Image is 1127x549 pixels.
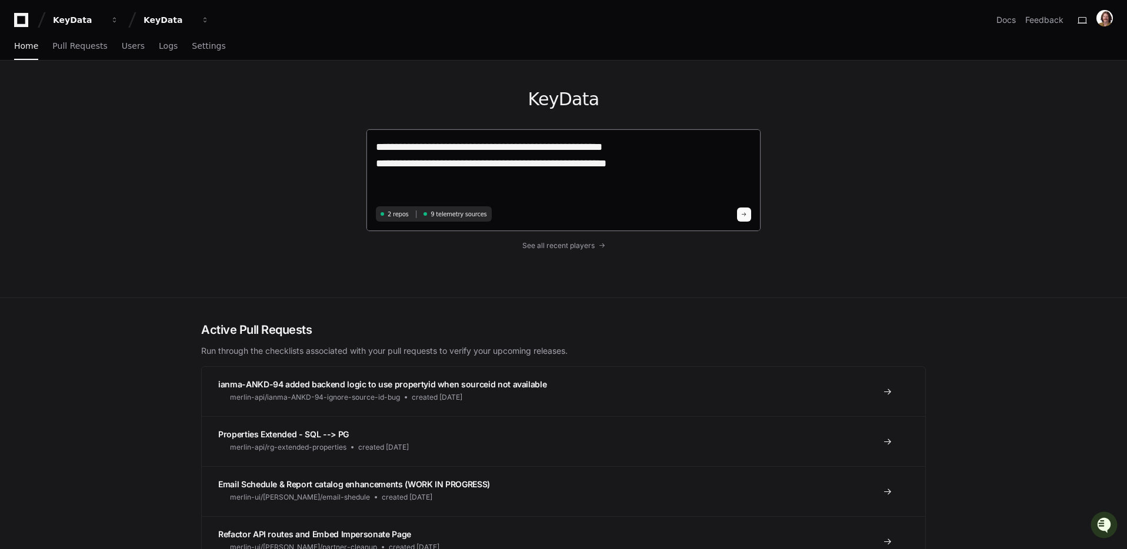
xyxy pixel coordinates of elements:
iframe: Open customer support [1089,510,1121,542]
a: Docs [996,14,1016,26]
span: Users [122,42,145,49]
img: 1756235613930-3d25f9e4-fa56-45dd-b3ad-e072dfbd1548 [12,88,33,109]
div: Past conversations [12,128,79,138]
img: 8294786374016_798e290d9caffa94fd1d_72.jpg [25,88,46,109]
span: Home [14,42,38,49]
span: 2 repos [388,210,409,219]
span: Pull Requests [52,42,107,49]
div: Welcome [12,47,214,66]
span: Properties Extended - SQL --> PG [218,429,349,439]
span: [DATE] [104,158,128,167]
div: Start new chat [53,88,193,99]
a: Email Schedule & Report catalog enhancements (WORK IN PROGRESS)merlin-ui/[PERSON_NAME]/email-shed... [202,466,925,516]
span: See all recent players [522,241,595,250]
span: Refactor API routes and Embed Impersonate Page [218,529,411,539]
button: Start new chat [200,91,214,105]
a: See all recent players [366,241,761,250]
img: 1756235613930-3d25f9e4-fa56-45dd-b3ad-e072dfbd1548 [24,158,33,168]
a: Users [122,33,145,60]
div: We're available if you need us! [53,99,162,109]
a: ianma-ANKD-94 added backend logic to use propertyid when sourceid not availablemerlin-api/ianma-A... [202,367,925,416]
span: created [DATE] [412,393,462,402]
a: Powered byPylon [83,183,142,193]
span: Settings [192,42,225,49]
div: KeyData [53,14,104,26]
p: Run through the checklists associated with your pull requests to verify your upcoming releases. [201,345,926,357]
span: 9 telemetry sources [431,210,486,219]
span: merlin-api/ianma-ANKD-94-ignore-source-id-bug [230,393,400,402]
span: Logs [159,42,178,49]
span: merlin-ui/[PERSON_NAME]/email-shedule [230,493,370,502]
a: Settings [192,33,225,60]
a: Pull Requests [52,33,107,60]
span: created [DATE] [358,443,409,452]
span: • [98,158,102,167]
a: Properties Extended - SQL --> PGmerlin-api/rg-extended-propertiescreated [DATE] [202,416,925,466]
span: ianma-ANKD-94 added backend logic to use propertyid when sourceid not available [218,379,546,389]
span: merlin-api/rg-extended-properties [230,443,346,452]
span: [PERSON_NAME] [36,158,95,167]
h2: Active Pull Requests [201,322,926,338]
button: KeyData [48,9,124,31]
img: PlayerZero [12,12,35,35]
a: Home [14,33,38,60]
img: ACg8ocLxjWwHaTxEAox3-XWut-danNeJNGcmSgkd_pWXDZ2crxYdQKg=s96-c [1096,10,1113,26]
a: Logs [159,33,178,60]
span: Email Schedule & Report catalog enhancements (WORK IN PROGRESS) [218,479,490,489]
button: Feedback [1025,14,1063,26]
button: See all [182,126,214,140]
img: Robert Klasen [12,146,31,173]
span: created [DATE] [382,493,432,502]
span: Pylon [117,184,142,193]
h1: KeyData [366,89,761,110]
button: KeyData [139,9,214,31]
div: KeyData [144,14,194,26]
